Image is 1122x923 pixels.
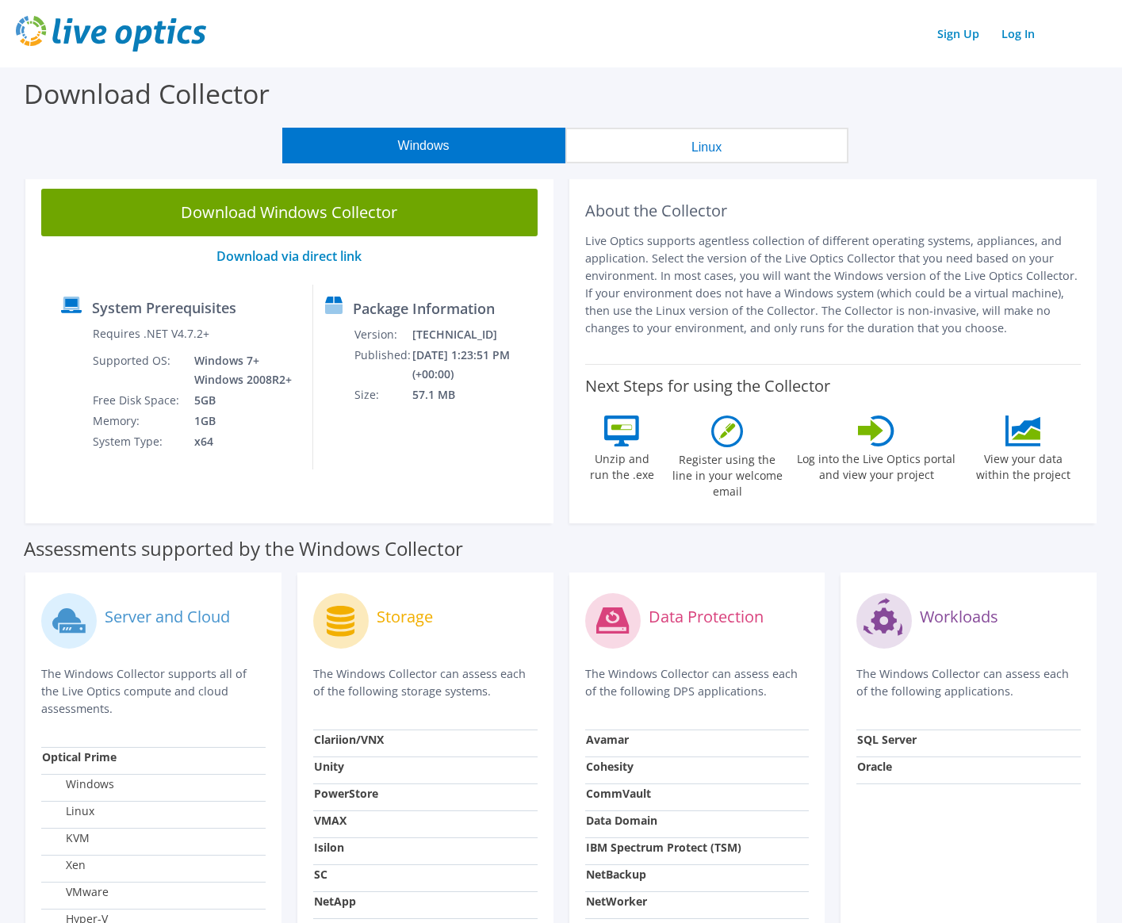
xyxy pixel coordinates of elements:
[412,385,546,405] td: 57.1 MB
[354,345,412,385] td: Published:
[796,446,956,483] label: Log into the Live Optics portal and view your project
[92,431,182,452] td: System Type:
[313,665,538,700] p: The Windows Collector can assess each of the following storage systems.
[565,128,848,163] button: Linux
[857,759,892,774] strong: Oracle
[42,884,109,900] label: VMware
[966,446,1080,483] label: View your data within the project
[314,786,378,801] strong: PowerStore
[314,894,356,909] strong: NetApp
[586,894,647,909] strong: NetWorker
[585,201,1082,220] h2: About the Collector
[920,609,998,625] label: Workloads
[586,786,651,801] strong: CommVault
[182,350,295,390] td: Windows 7+ Windows 2008R2+
[42,749,117,764] strong: Optical Prime
[412,345,546,385] td: [DATE] 1:23:51 PM (+00:00)
[412,324,546,345] td: [TECHNICAL_ID]
[354,385,412,405] td: Size:
[42,776,114,792] label: Windows
[856,665,1081,700] p: The Windows Collector can assess each of the following applications.
[92,411,182,431] td: Memory:
[354,324,412,345] td: Version:
[586,840,741,855] strong: IBM Spectrum Protect (TSM)
[586,813,657,828] strong: Data Domain
[314,840,344,855] strong: Isilon
[182,390,295,411] td: 5GB
[182,431,295,452] td: x64
[41,665,266,718] p: The Windows Collector supports all of the Live Optics compute and cloud assessments.
[42,857,86,873] label: Xen
[282,128,565,163] button: Windows
[668,447,787,500] label: Register using the line in your welcome email
[585,377,830,396] label: Next Steps for using the Collector
[586,759,634,774] strong: Cohesity
[42,830,90,846] label: KVM
[353,301,495,316] label: Package Information
[24,541,463,557] label: Assessments supported by the Windows Collector
[929,22,987,45] a: Sign Up
[92,390,182,411] td: Free Disk Space:
[93,326,209,342] label: Requires .NET V4.7.2+
[586,732,629,747] strong: Avamar
[92,300,236,316] label: System Prerequisites
[24,75,270,112] label: Download Collector
[314,867,327,882] strong: SC
[377,609,433,625] label: Storage
[42,803,94,819] label: Linux
[41,189,538,236] a: Download Windows Collector
[105,609,230,625] label: Server and Cloud
[585,232,1082,337] p: Live Optics supports agentless collection of different operating systems, appliances, and applica...
[994,22,1043,45] a: Log In
[92,350,182,390] td: Supported OS:
[649,609,764,625] label: Data Protection
[314,813,347,828] strong: VMAX
[182,411,295,431] td: 1GB
[585,665,810,700] p: The Windows Collector can assess each of the following DPS applications.
[314,732,384,747] strong: Clariion/VNX
[314,759,344,774] strong: Unity
[586,867,646,882] strong: NetBackup
[857,732,917,747] strong: SQL Server
[16,16,206,52] img: live_optics_svg.svg
[585,446,658,483] label: Unzip and run the .exe
[216,247,362,265] a: Download via direct link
